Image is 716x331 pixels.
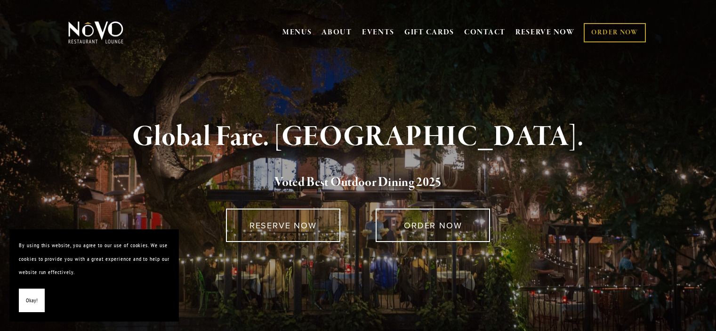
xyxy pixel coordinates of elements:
[9,229,179,322] section: Cookie banner
[362,28,394,37] a: EVENTS
[84,173,633,193] h2: 5
[376,209,490,242] a: ORDER NOW
[274,174,435,192] a: Voted Best Outdoor Dining 202
[515,24,575,41] a: RESERVE NOW
[404,24,454,41] a: GIFT CARDS
[132,119,584,155] strong: Global Fare. [GEOGRAPHIC_DATA].
[26,294,38,307] span: Okay!
[464,24,506,41] a: CONTACT
[19,289,45,313] button: Okay!
[19,239,169,279] p: By using this website, you agree to our use of cookies. We use cookies to provide you with a grea...
[584,23,645,42] a: ORDER NOW
[282,28,312,37] a: MENUS
[226,209,340,242] a: RESERVE NOW
[322,28,352,37] a: ABOUT
[66,21,125,44] img: Novo Restaurant &amp; Lounge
